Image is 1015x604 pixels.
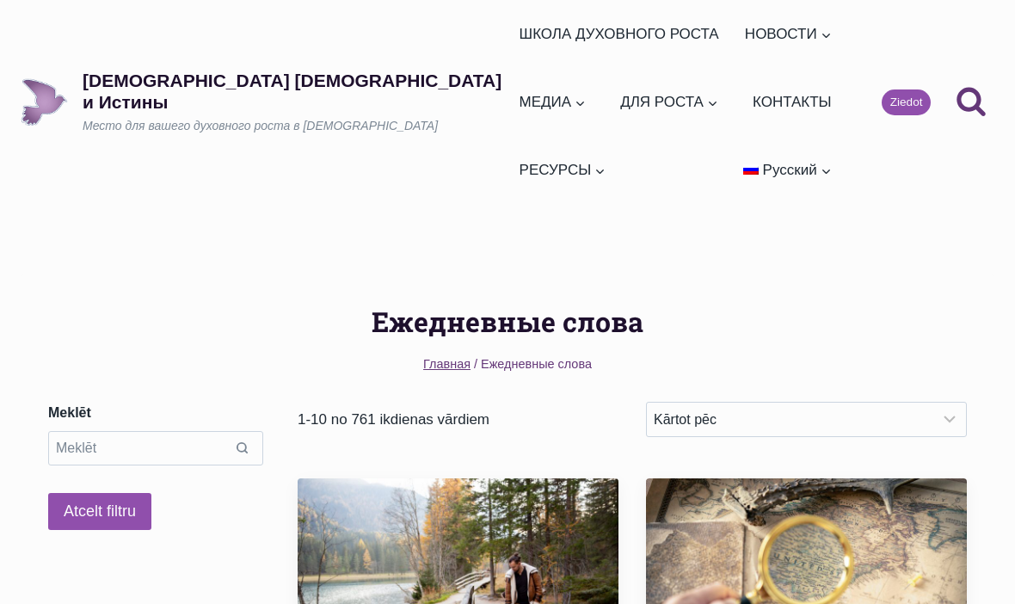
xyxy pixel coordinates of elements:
span: Ежедневные слова [481,357,592,371]
span: Atcelt filtru [64,499,136,524]
span: ДЛЯ РОСТА [620,90,718,114]
span: РЕСУРСЫ [520,158,606,182]
a: Главная [423,357,471,371]
a: ДЛЯ РОСТА [613,68,726,136]
a: КОНТАКТЫ [745,68,839,136]
a: Ziedot [882,89,931,115]
button: Atcelt filtru [48,493,151,530]
input: Search results [48,431,263,465]
button: Показать форму поиска [948,79,994,126]
a: МЕДИА [512,68,594,136]
a: [DEMOGRAPHIC_DATA] [DEMOGRAPHIC_DATA] и ИстиныМесто для вашего духовного роста в [DEMOGRAPHIC_DATA] [21,70,512,135]
span: НОВОСТИ [745,22,832,46]
span: / [474,357,477,371]
a: Русский [735,136,839,204]
p: [DEMOGRAPHIC_DATA] [DEMOGRAPHIC_DATA] и Истины [83,70,512,113]
p: Место для вашего духовного роста в [DEMOGRAPHIC_DATA] [83,118,512,135]
h1: Ежедневные слова [48,301,967,342]
a: РЕСУРСЫ [512,136,613,204]
button: Search [220,431,263,465]
select: Sort results [646,402,967,436]
legend: Meklēt [48,402,91,424]
span: Русский [763,162,817,178]
nav: Навигационные цепочки [48,354,967,374]
img: Draudze Gars un Patiesība [21,78,68,126]
div: 1-10 no 761 ikdienas vārdiem [298,408,618,431]
span: МЕДИА [520,90,587,114]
